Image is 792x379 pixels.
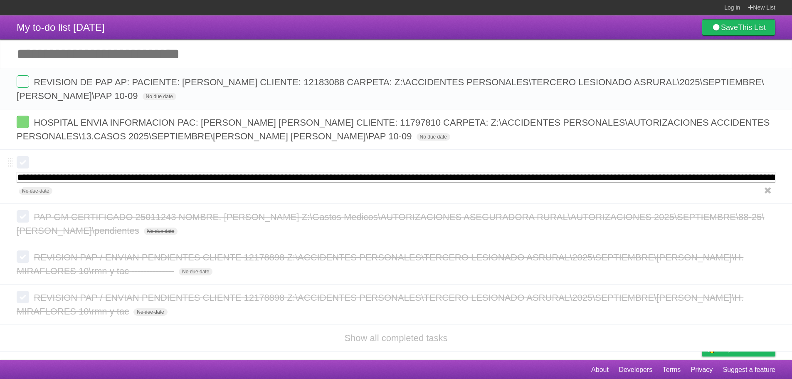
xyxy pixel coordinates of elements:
span: REVISION DE PAP AP: PACIENTE: [PERSON_NAME] CLIENTE: 12183088 CARPETA: Z:\ACCIDENTES PERSONALES\T... [17,77,764,101]
a: Privacy [691,362,713,378]
label: Done [17,75,29,88]
label: Done [17,156,29,168]
span: No due date [144,228,178,235]
span: REVISION PAP / ENVIAN PENDIENTES CLIENTE 12178898 Z:\ACCIDENTES PERSONALES\TERCERO LESIONADO ASRU... [17,252,743,276]
label: Done [17,250,29,263]
span: No due date [417,133,450,141]
span: PAP GM CERTIFICADO 25011243 NOMBRE. [PERSON_NAME] Z:\Gastos Medicos\AUTORIZACIONES ASEGURADORA RU... [17,212,764,236]
span: No due date [19,187,52,195]
b: This List [738,23,766,32]
span: REVISION PAP / ENVIAN PENDIENTES CLIENTE 12178898 Z:\ACCIDENTES PERSONALES\TERCERO LESIONADO ASRU... [17,292,743,317]
a: Developers [619,362,652,378]
a: Terms [663,362,681,378]
label: Done [17,210,29,223]
span: Buy me a coffee [719,342,771,356]
label: Done [17,116,29,128]
a: Suggest a feature [723,362,775,378]
span: No due date [133,308,167,316]
span: HOSPITAL ENVIA INFORMACION PAC: [PERSON_NAME] [PERSON_NAME] CLIENTE: 11797810 CARPETA: Z:\ACCIDEN... [17,117,770,141]
a: SaveThis List [702,19,775,36]
label: Done [17,291,29,303]
span: No due date [179,268,212,275]
a: Show all completed tasks [344,333,447,343]
a: About [591,362,609,378]
span: No due date [143,93,176,100]
span: My to-do list [DATE] [17,22,105,33]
